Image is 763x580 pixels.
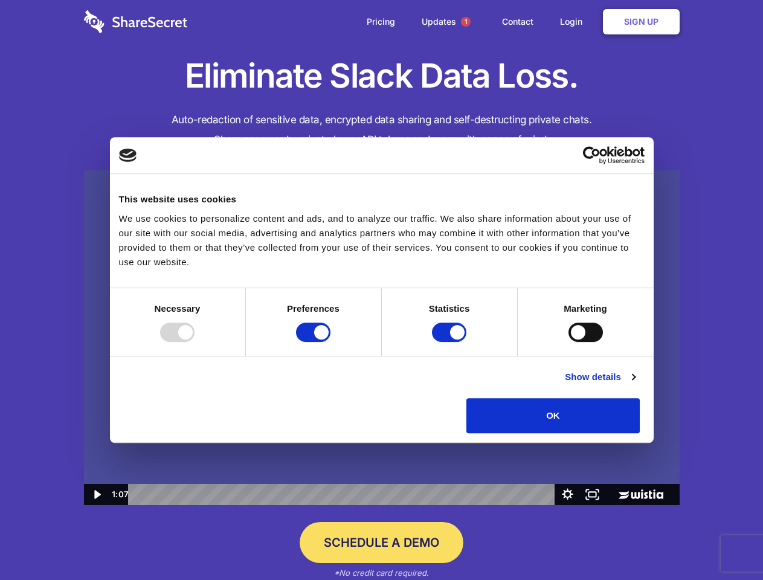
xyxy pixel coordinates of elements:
button: Play Video [84,484,109,505]
a: Show details [565,370,635,384]
span: 1 [461,17,471,27]
a: Contact [490,3,546,40]
div: We use cookies to personalize content and ads, and to analyze our traffic. We also share informat... [119,211,645,269]
strong: Statistics [429,303,470,314]
a: Sign Up [603,9,680,34]
a: Pricing [355,3,407,40]
a: Usercentrics Cookiebot - opens in a new window [539,146,645,164]
div: This website uses cookies [119,192,645,207]
strong: Preferences [287,303,340,314]
a: Wistia Logo -- Learn More [605,484,679,505]
img: logo-wordmark-white-trans-d4663122ce5f474addd5e946df7df03e33cb6a1c49d2221995e7729f52c070b2.svg [84,10,187,33]
button: OK [466,398,640,433]
h1: Eliminate Slack Data Loss. [84,54,680,98]
img: logo [119,149,137,162]
a: Login [548,3,600,40]
div: Playbar [138,484,549,505]
h4: Auto-redaction of sensitive data, encrypted data sharing and self-destructing private chats. Shar... [84,110,680,150]
strong: Necessary [155,303,201,314]
img: Sharesecret [84,170,680,506]
button: Show settings menu [555,484,580,505]
button: Fullscreen [580,484,605,505]
strong: Marketing [564,303,607,314]
a: Schedule a Demo [300,522,463,563]
em: *No credit card required. [334,568,429,578]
